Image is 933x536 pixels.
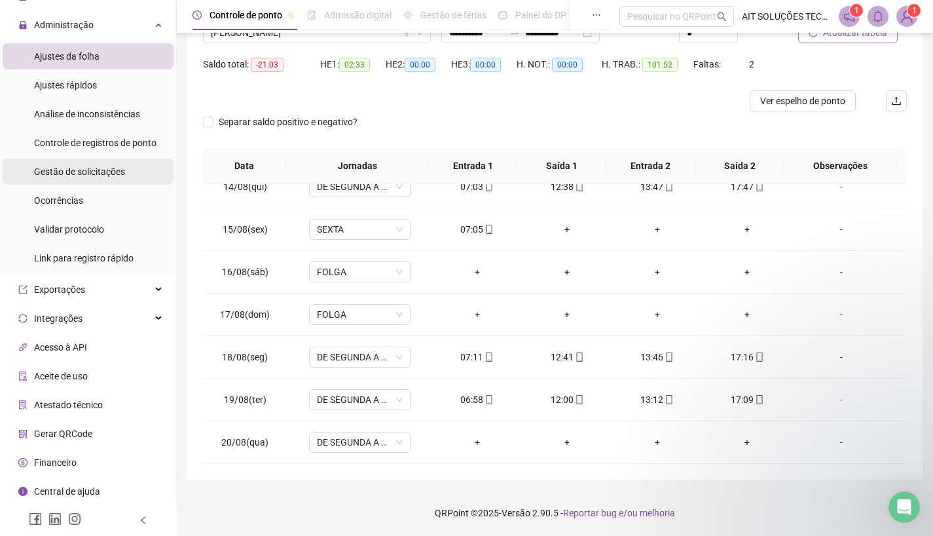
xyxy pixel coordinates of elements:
[713,222,782,237] div: +
[192,10,202,20] span: clock-circle
[642,58,678,72] span: 101:52
[203,148,285,184] th: Data
[213,115,363,129] span: Separar saldo positivo e negativo?
[317,432,403,452] span: DE SEGUNDA A QUINTA FEIRA
[251,58,284,72] span: -21:03
[713,350,782,364] div: 17:16
[532,435,602,450] div: +
[18,372,27,381] span: audit
[803,265,880,279] div: -
[443,392,512,407] div: 06:58
[742,9,831,24] span: AIT SOLUÇÕES TECNOLÓGICAS LTDA
[18,343,27,352] span: api
[403,29,411,37] span: filter
[623,222,692,237] div: +
[443,350,512,364] div: 07:11
[803,180,880,194] div: -
[223,224,268,235] span: 15/08(sex)
[34,253,134,263] span: Link para registro rápido
[574,353,584,362] span: mobile
[34,20,94,30] span: Administração
[532,307,602,322] div: +
[563,508,675,518] span: Reportar bug e/ou melhoria
[470,58,501,72] span: 00:00
[443,307,512,322] div: +
[592,10,601,20] span: ellipsis
[713,307,782,322] div: +
[18,458,27,467] span: dollar
[443,435,512,450] div: +
[823,26,887,40] span: Atualizar tabela
[18,20,27,29] span: lock
[317,305,403,324] span: FOLGA
[897,7,917,26] img: 14066
[552,58,583,72] span: 00:00
[48,512,62,526] span: linkedin
[443,222,512,237] div: 07:05
[749,59,754,69] span: 2
[34,457,77,468] span: Financeiro
[623,350,692,364] div: 13:46
[34,486,100,497] span: Central de ajuda
[18,314,27,323] span: sync
[713,392,782,407] div: 17:09
[663,182,674,191] span: mobile
[317,262,403,282] span: FOLGA
[34,51,100,62] span: Ajustes da folha
[34,224,104,235] span: Validar protocolo
[803,350,880,364] div: -
[483,353,494,362] span: mobile
[221,437,268,448] span: 20/08(qua)
[843,10,855,22] span: notification
[68,512,81,526] span: instagram
[34,400,103,410] span: Atestado técnico
[760,94,845,108] span: Ver espelho de ponto
[809,28,818,37] span: reload
[509,28,520,38] span: to
[220,309,270,320] span: 17/08(dom)
[224,394,266,405] span: 19/08(ter)
[803,435,880,450] div: -
[498,10,507,20] span: dashboard
[517,57,602,72] div: H. NOT.:
[891,96,902,106] span: upload
[416,29,424,37] span: down
[907,4,921,17] sup: Atualize o seu contato no menu Meus Dados
[754,395,764,404] span: mobile
[317,177,403,197] span: DE SEGUNDA A QUINTA FEIRA
[623,307,692,322] div: +
[854,6,859,15] span: 1
[574,182,584,191] span: mobile
[34,284,85,295] span: Exportações
[693,59,723,69] span: Faltas:
[18,285,27,294] span: export
[663,395,674,404] span: mobile
[717,12,727,22] span: search
[872,10,884,22] span: bell
[784,148,896,184] th: Observações
[713,180,782,194] div: 17:47
[754,353,764,362] span: mobile
[623,265,692,279] div: +
[623,435,692,450] div: +
[623,392,692,407] div: 13:12
[695,148,784,184] th: Saída 2
[420,10,486,20] span: Gestão de férias
[606,148,695,184] th: Entrada 2
[713,265,782,279] div: +
[317,390,403,410] span: DE SEGUNDA A QUINTA FEIRA
[850,4,863,17] sup: 1
[287,12,295,20] span: pushpin
[483,395,494,404] span: mobile
[443,180,512,194] div: 07:03
[18,400,27,410] span: solution
[320,57,386,72] div: HE 1:
[754,182,764,191] span: mobile
[574,395,584,404] span: mobile
[532,265,602,279] div: +
[518,148,607,184] th: Saída 1
[307,10,316,20] span: file-done
[34,166,125,177] span: Gestão de solicitações
[139,516,148,525] span: left
[532,222,602,237] div: +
